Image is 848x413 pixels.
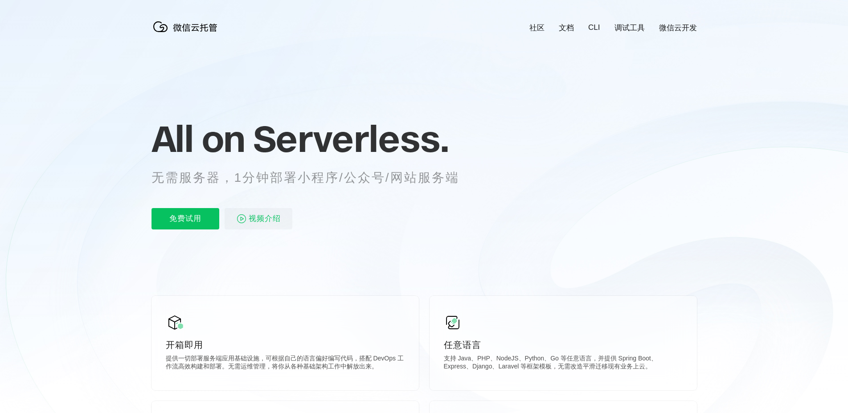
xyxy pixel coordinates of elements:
a: 文档 [559,23,574,33]
a: 社区 [529,23,545,33]
p: 免费试用 [152,208,219,229]
a: 微信云托管 [152,29,223,37]
a: CLI [588,23,600,32]
img: video_play.svg [236,213,247,224]
span: Serverless. [253,116,449,161]
img: 微信云托管 [152,18,223,36]
p: 任意语言 [444,339,683,351]
p: 支持 Java、PHP、NodeJS、Python、Go 等任意语言，并提供 Spring Boot、Express、Django、Laravel 等框架模板，无需改造平滑迁移现有业务上云。 [444,355,683,372]
p: 无需服务器，1分钟部署小程序/公众号/网站服务端 [152,169,476,187]
a: 微信云开发 [659,23,697,33]
a: 调试工具 [614,23,645,33]
span: All on [152,116,245,161]
span: 视频介绍 [249,208,281,229]
p: 开箱即用 [166,339,405,351]
p: 提供一切部署服务端应用基础设施，可根据自己的语言偏好编写代码，搭配 DevOps 工作流高效构建和部署。无需运维管理，将你从各种基础架构工作中解放出来。 [166,355,405,372]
